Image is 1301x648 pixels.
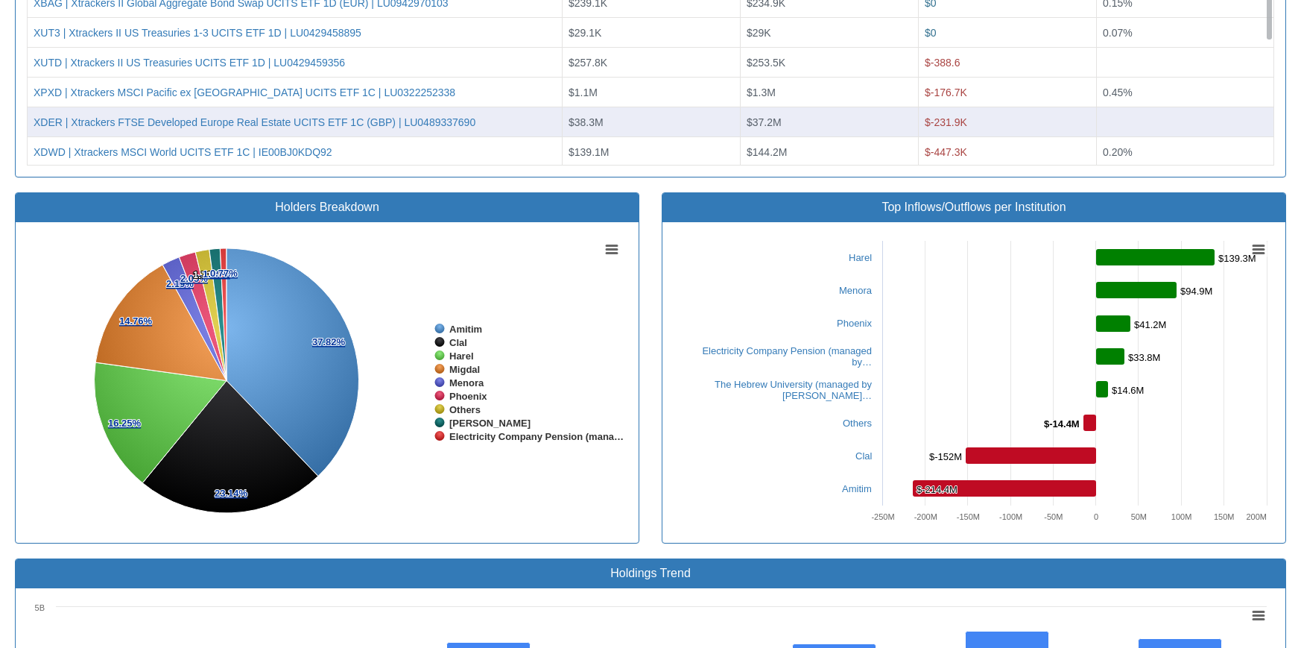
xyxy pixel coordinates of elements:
text: -50M [1044,512,1063,521]
text: 150M [1214,512,1235,521]
h3: Top Inflows/Outflows per Institution [674,201,1274,214]
tspan: 0.77% [210,268,238,279]
span: $29.1K [569,27,601,39]
text: 50M [1131,512,1147,521]
a: Phoenix [837,318,872,329]
text: -250M [871,512,894,521]
span: $1.3M [747,86,776,98]
tspan: Harel [449,350,474,362]
text: -150M [957,512,980,521]
tspan: $-14.4M [1044,418,1080,430]
div: 0.07% [1103,25,1267,40]
span: $139.1M [569,146,609,158]
tspan: $139.3M [1218,253,1256,264]
span: $0 [925,27,937,39]
tspan: $-214.4M [917,484,957,495]
span: $-447.3K [925,146,967,158]
tspan: 37.82% [312,336,346,347]
h3: Holdings Trend [27,567,1274,580]
tspan: $94.9M [1180,286,1212,297]
tspan: $41.2M [1134,319,1166,330]
a: Amitim [842,483,872,494]
div: 0.45% [1103,85,1267,100]
a: Clal [855,450,872,462]
button: XDWD | Xtrackers MSCI World UCITS ETF 1C | IE00BJ0KDQ92 [34,145,332,160]
a: Electricity Company Pension (managed by… [702,345,872,368]
text: 5B [35,603,45,612]
span: $-176.7K [925,86,967,98]
a: The Hebrew University (managed by [PERSON_NAME]… [715,379,872,401]
tspan: 1.30% [203,268,230,280]
span: $144.2M [747,146,787,158]
tspan: Others [449,404,481,415]
tspan: Menora [449,377,484,389]
tspan: 14.76% [119,315,153,327]
text: -200M [914,512,937,521]
tspan: Amitim [449,324,482,335]
span: $37.2M [747,116,782,128]
span: $38.3M [569,116,604,128]
tspan: 16.25% [108,418,142,429]
a: Others [843,418,872,429]
span: $29K [747,27,771,39]
button: XDER | Xtrackers FTSE Developed Europe Real Estate UCITS ETF 1C (GBP) | LU0489337690 [34,115,475,130]
span: $253.5K [747,57,785,69]
tspan: 2.05% [180,273,208,284]
button: XUT3 | Xtrackers II US Treasuries 1-3 UCITS ETF 1D | LU0429458895 [34,25,361,40]
a: Harel [849,252,872,263]
button: XPXD | Xtrackers MSCI Pacific ex [GEOGRAPHIC_DATA] UCITS ETF 1C | LU0322252338 [34,85,455,100]
span: $1.1M [569,86,598,98]
tspan: [PERSON_NAME] [449,418,531,429]
tspan: 1.71% [193,269,221,280]
span: $-388.6 [925,57,960,69]
tspan: $14.6M [1112,385,1144,396]
button: XUTD | Xtrackers II US Treasuries UCITS ETF 1D | LU0429459356 [34,55,345,70]
tspan: Clal [449,337,467,348]
h3: Holders Breakdown [27,201,627,214]
tspan: Phoenix [449,391,487,402]
div: 0.20% [1103,145,1267,160]
tspan: Electricity Company Pension (mana… [449,431,624,442]
tspan: $33.8M [1128,352,1160,363]
span: $-231.9K [925,116,967,128]
text: 100M [1171,512,1192,521]
span: $257.8K [569,57,607,69]
text: 0 [1094,512,1098,521]
tspan: 23.14% [215,488,248,499]
tspan: Migdal [449,364,480,375]
a: Menora [839,285,872,296]
tspan: $-152M [929,451,962,462]
text: 200M [1246,512,1267,521]
text: -100M [999,512,1022,521]
tspan: 2.19% [166,278,194,289]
